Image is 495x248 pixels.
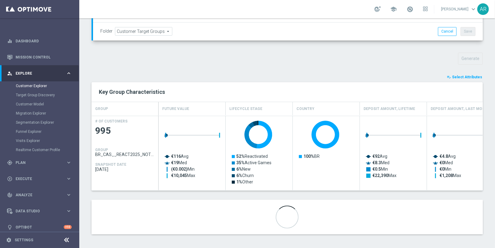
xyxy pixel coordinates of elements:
div: Dashboard [7,33,72,49]
text: Med [171,160,187,165]
a: [PERSON_NAME]keyboard_arrow_down [440,5,477,14]
tspan: €10,045 [171,173,187,178]
span: Analyze [16,193,66,197]
span: 995 [95,125,155,137]
text: Min [372,167,388,172]
span: Plan [16,161,66,165]
tspan: €0.5 [372,167,381,172]
a: Migration Explorer [16,111,63,116]
h2: Key Group Characteristics [99,88,475,96]
i: settings [6,237,12,243]
text: Med [372,160,389,165]
tspan: €116 [171,154,181,159]
button: play_circle_outline Execute keyboard_arrow_right [7,176,72,181]
a: Segmentation Explorer [16,120,63,125]
a: Target Group Discovery [16,93,63,97]
text: Reactivated [236,154,268,159]
button: person_search Explore keyboard_arrow_right [7,71,72,76]
label: Folder [100,29,113,34]
h4: GROUP [95,148,108,152]
div: Data Studio [7,208,66,214]
a: Settings [15,238,33,242]
text: Other [236,179,253,184]
a: Mission Control [16,49,72,65]
span: Data Studio [16,209,66,213]
button: Cancel [438,27,457,36]
div: Explore [7,71,66,76]
div: +10 [64,225,72,229]
h4: # OF CUSTOMERS [95,119,127,123]
div: Segmentation Explorer [16,118,79,127]
i: keyboard_arrow_right [66,192,72,198]
button: Generate [458,53,483,65]
div: Mission Control [7,49,72,65]
span: BR_CAS__REACT2025_NOTBETLAST14D__ALL_EMA_TAC_GM [95,152,155,157]
div: Analyze [7,192,66,198]
a: Optibot [16,219,64,235]
i: lightbulb [7,225,13,230]
div: Execute [7,176,66,182]
button: lightbulb Optibot +10 [7,225,72,230]
i: track_changes [7,192,13,198]
text: Min [439,167,451,172]
a: Customer Explorer [16,83,63,88]
button: equalizer Dashboard [7,39,72,44]
text: Avg [439,154,456,159]
a: Customer Model [16,102,63,107]
tspan: 100% [303,154,314,159]
h4: Deposit Amount, Last Month [431,104,490,114]
h4: Lifecycle Stage [229,104,262,114]
button: gps_fixed Plan keyboard_arrow_right [7,160,72,165]
div: track_changes Analyze keyboard_arrow_right [7,193,72,197]
h4: GROUP [95,104,108,114]
div: AR [477,3,489,15]
tspan: (€0.002) [171,167,188,172]
i: play_circle_outline [7,176,13,182]
div: Migration Explorer [16,109,79,118]
span: keyboard_arrow_down [470,6,477,12]
button: Save [461,27,475,36]
tspan: €92 [372,154,380,159]
tspan: 6% [236,173,242,178]
div: Target Group Discovery [16,90,79,100]
tspan: €22,390 [372,173,388,178]
span: 2025-09-17 [95,167,155,172]
tspan: 52% [236,154,245,159]
text: Avg [171,154,188,159]
i: keyboard_arrow_right [66,70,72,76]
i: keyboard_arrow_right [66,160,72,165]
tspan: €8.3 [372,160,381,165]
div: Customer Model [16,100,79,109]
button: Mission Control [7,55,72,60]
text: Max [372,173,396,178]
i: gps_fixed [7,160,13,165]
div: Visits Explorer [16,136,79,145]
i: equalizer [7,38,13,44]
h4: SNAPSHOT DATE [95,162,126,167]
tspan: €0 [439,167,444,172]
tspan: 35% [236,160,245,165]
span: Select Attributes [452,75,482,79]
text: Min [171,167,195,172]
i: keyboard_arrow_right [66,176,72,182]
i: person_search [7,71,13,76]
h4: Country [296,104,314,114]
tspan: €4.8 [439,154,448,159]
text: Active Games [236,160,271,165]
text: Churn [236,173,254,178]
tspan: €19 [171,160,178,165]
text: Med [439,160,453,165]
h4: Deposit Amount, Lifetime [364,104,415,114]
div: Funnel Explorer [16,127,79,136]
div: Customer Explorer [16,81,79,90]
div: Plan [7,160,66,165]
tspan: €0 [439,160,444,165]
button: Data Studio keyboard_arrow_right [7,209,72,214]
span: school [390,6,397,12]
div: Press SPACE to select this row. [91,116,159,190]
